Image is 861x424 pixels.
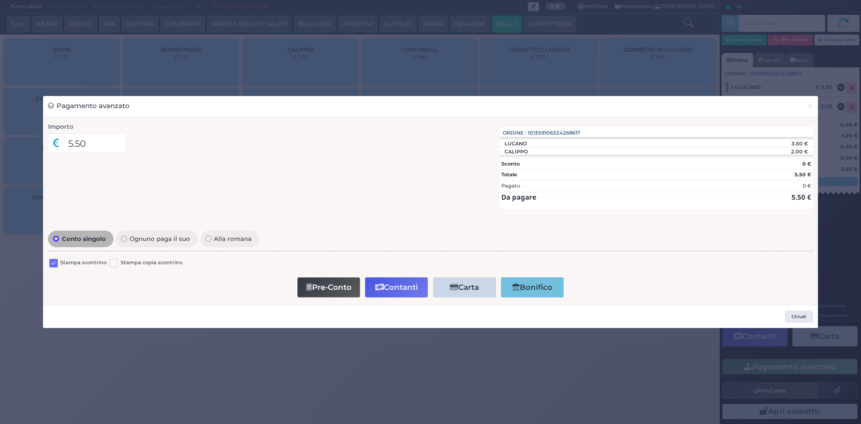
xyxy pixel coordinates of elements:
strong: Da pagare [501,192,536,201]
span: Ognuno paga il suo [127,236,193,242]
button: Pre-Conto [297,277,360,297]
strong: 5.50 € [791,192,811,201]
button: Chiudi [802,96,818,116]
span: Alla romana [212,236,254,242]
input: Es. 30.99 [62,133,126,153]
strong: Sconto [501,161,520,167]
span: 101359106324268617 [528,129,580,137]
div: Pagato [501,182,520,190]
div: 0 € [803,182,811,190]
button: Bonifico [501,277,564,297]
label: Stampa scontrino [60,259,107,267]
div: 2.00 € [735,149,813,155]
label: Importo [48,122,74,131]
span: Conto singolo [59,236,108,242]
button: Carta [433,277,496,297]
label: Stampa copia scontrino [121,259,183,267]
button: Contanti [365,277,428,297]
div: 3.50 € [735,140,813,147]
h3: Pagamento avanzato [48,101,130,111]
span: × [807,101,813,111]
div: LUCANO [500,140,531,147]
strong: 0 € [802,161,811,167]
button: Chiudi [785,310,813,323]
div: CALIPPO [500,149,532,155]
strong: 5.50 € [795,171,811,178]
strong: Totale [501,171,517,178]
span: Ordine : [503,129,526,137]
